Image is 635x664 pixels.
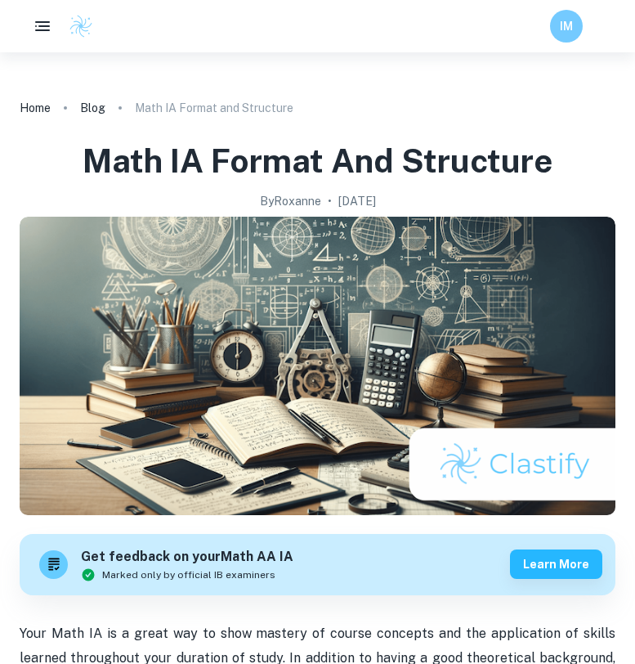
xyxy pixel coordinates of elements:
p: Math IA Format and Structure [135,99,293,117]
button: IM [550,10,583,43]
img: Math IA Format and Structure cover image [20,217,615,515]
h6: Get feedback on your Math AA IA [81,547,293,568]
button: Learn more [510,550,602,579]
h2: [DATE] [338,192,376,210]
span: Marked only by official IB examiners [102,568,275,582]
p: • [328,192,332,210]
h1: Math IA Format and Structure [83,139,552,182]
img: Clastify logo [69,14,93,38]
a: Home [20,96,51,119]
h6: IM [557,17,576,35]
a: Clastify logo [59,14,93,38]
h2: By Roxanne [260,192,321,210]
a: Blog [80,96,105,119]
a: Get feedback on yourMath AA IAMarked only by official IB examinersLearn more [20,534,615,595]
